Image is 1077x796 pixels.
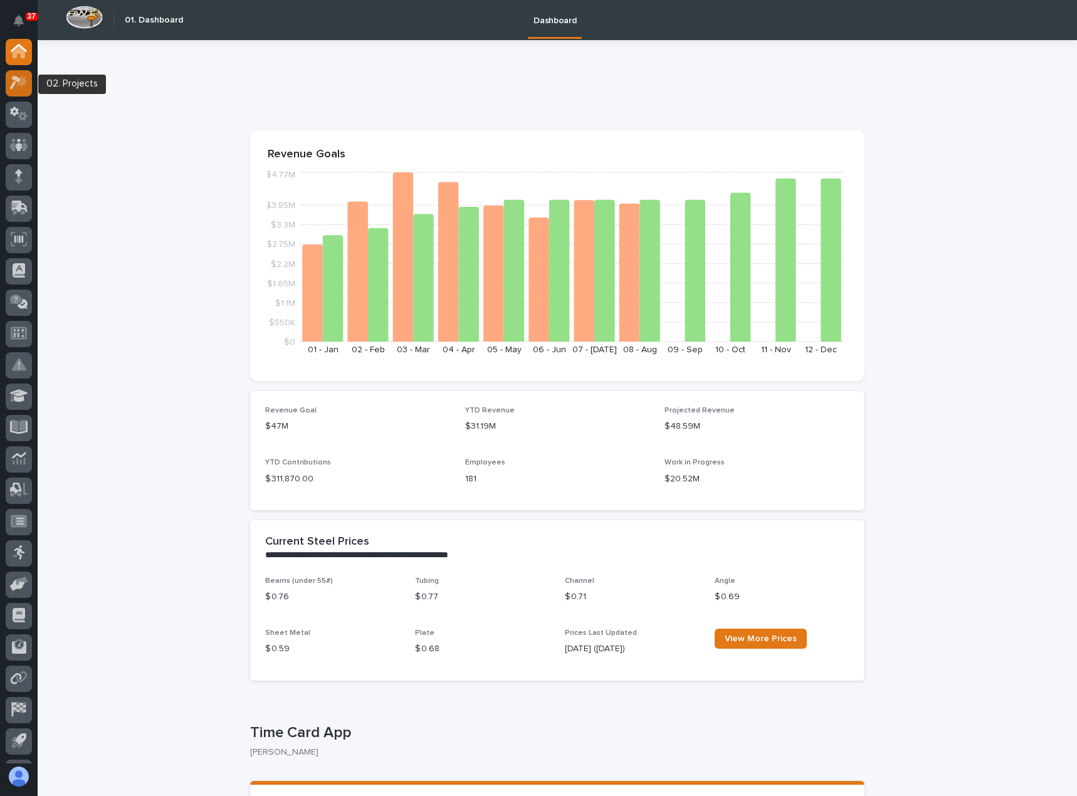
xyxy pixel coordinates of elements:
[16,15,32,35] div: Notifications37
[668,345,703,354] text: 09 - Sep
[6,8,32,34] button: Notifications
[265,590,400,604] p: $ 0.76
[267,279,295,288] tspan: $1.65M
[533,345,566,354] text: 06 - Jun
[250,747,854,758] p: [PERSON_NAME]
[715,345,745,354] text: 10 - Oct
[572,345,617,354] text: 07 - [DATE]
[415,642,550,656] p: $ 0.68
[715,577,735,585] span: Angle
[415,590,550,604] p: $ 0.77
[265,629,310,637] span: Sheet Metal
[265,420,450,433] p: $47M
[265,577,333,585] span: Beams (under 55#)
[565,590,700,604] p: $ 0.71
[443,345,475,354] text: 04 - Apr
[265,473,450,486] p: $ 311,870.00
[565,642,700,656] p: [DATE] ([DATE])
[269,318,295,327] tspan: $550K
[415,629,434,637] span: Plate
[761,345,791,354] text: 11 - Nov
[725,634,797,643] span: View More Prices
[623,345,657,354] text: 08 - Aug
[665,473,849,486] p: $20.52M
[125,15,183,26] h2: 01. Dashboard
[266,201,295,210] tspan: $3.85M
[565,629,637,637] span: Prices Last Updated
[66,6,103,29] img: Workspace Logo
[465,473,650,486] p: 181
[284,338,295,347] tspan: $0
[415,577,439,585] span: Tubing
[271,221,295,229] tspan: $3.3M
[352,345,385,354] text: 02 - Feb
[805,345,837,354] text: 12 - Dec
[665,407,735,414] span: Projected Revenue
[465,459,505,466] span: Employees
[266,170,295,179] tspan: $4.77M
[665,420,849,433] p: $48.59M
[271,259,295,268] tspan: $2.2M
[265,459,331,466] span: YTD Contributions
[28,12,36,21] p: 37
[265,535,369,549] h2: Current Steel Prices
[265,642,400,656] p: $ 0.59
[465,407,515,414] span: YTD Revenue
[465,420,650,433] p: $31.19M
[715,629,807,649] a: View More Prices
[268,148,847,162] p: Revenue Goals
[487,345,522,354] text: 05 - May
[665,459,725,466] span: Work in Progress
[275,298,295,307] tspan: $1.1M
[565,577,594,585] span: Channel
[265,407,317,414] span: Revenue Goal
[266,240,295,249] tspan: $2.75M
[715,590,849,604] p: $ 0.69
[6,763,32,790] button: users-avatar
[308,345,339,354] text: 01 - Jan
[250,724,859,742] p: Time Card App
[397,345,430,354] text: 03 - Mar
